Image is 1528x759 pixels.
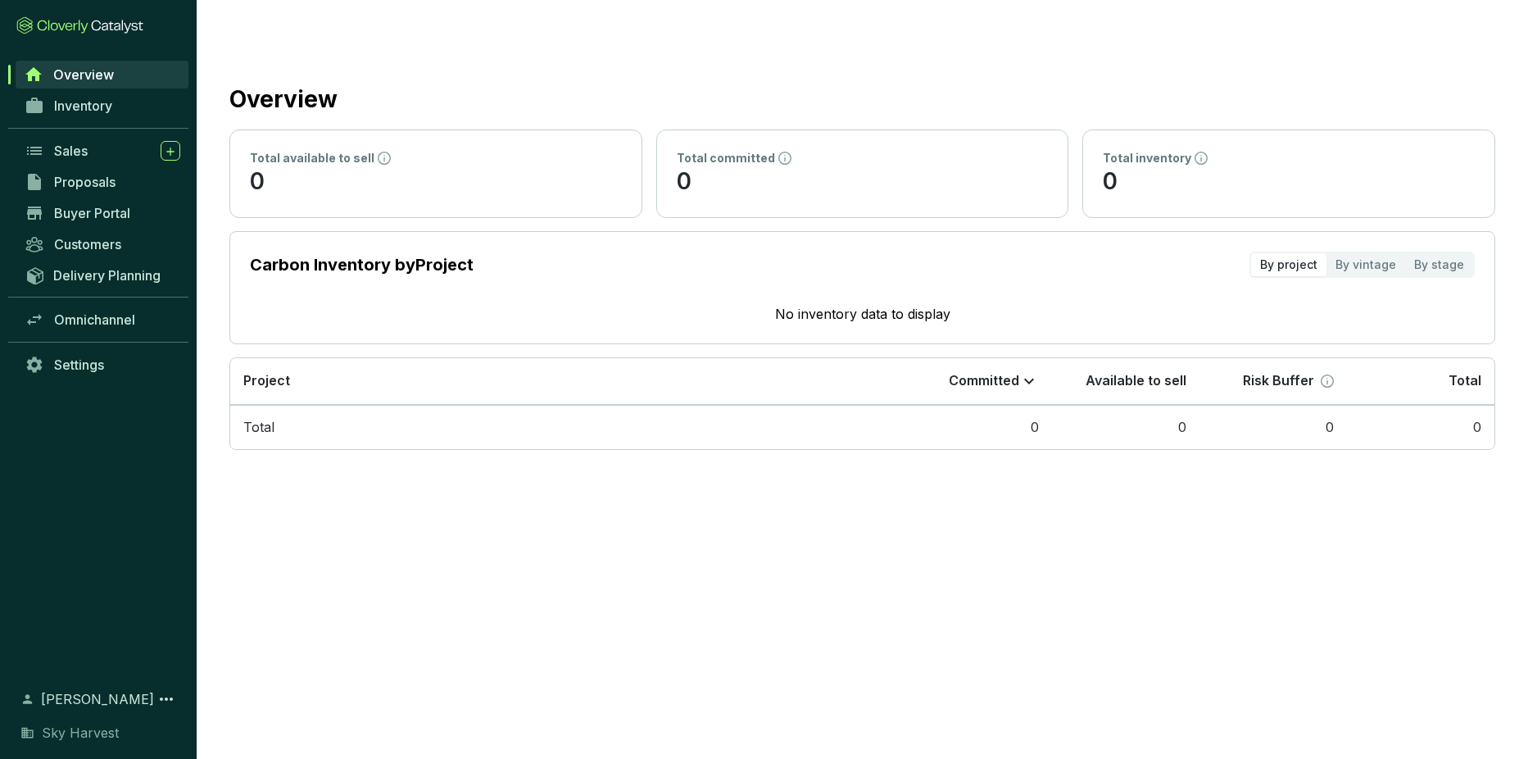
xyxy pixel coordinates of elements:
[1347,358,1494,405] th: Total
[1052,405,1199,450] td: 0
[250,166,622,198] p: 0
[677,150,775,166] p: Total committed
[1243,372,1314,390] p: Risk Buffer
[1405,253,1473,276] div: By stage
[54,205,130,221] span: Buyer Portal
[16,306,188,334] a: Omnichannel
[250,304,1475,324] p: No inventory data to display
[905,405,1052,450] td: 0
[1199,405,1347,450] td: 0
[1103,150,1191,166] p: Total inventory
[16,351,188,379] a: Settings
[54,311,135,328] span: Omnichannel
[16,92,188,120] a: Inventory
[1251,253,1326,276] div: By project
[53,66,114,83] span: Overview
[53,267,161,284] span: Delivery Planning
[1103,166,1475,198] p: 0
[16,61,188,89] a: Overview
[949,372,1019,390] p: Committed
[41,689,154,709] span: [PERSON_NAME]
[250,253,474,276] p: Carbon Inventory by Project
[250,150,374,166] p: Total available to sell
[1347,405,1494,450] td: 0
[230,405,905,450] td: Total
[230,358,905,405] th: Project
[677,166,1049,198] p: 0
[42,723,119,743] span: Sky Harvest
[54,174,116,190] span: Proposals
[54,236,121,252] span: Customers
[54,98,112,114] span: Inventory
[1326,253,1405,276] div: By vintage
[16,230,188,258] a: Customers
[16,137,188,165] a: Sales
[54,143,88,159] span: Sales
[1249,252,1475,278] div: segmented control
[1052,358,1199,405] th: Available to sell
[16,168,188,196] a: Proposals
[229,82,338,116] h2: Overview
[54,357,104,373] span: Settings
[16,199,188,227] a: Buyer Portal
[16,261,188,289] a: Delivery Planning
